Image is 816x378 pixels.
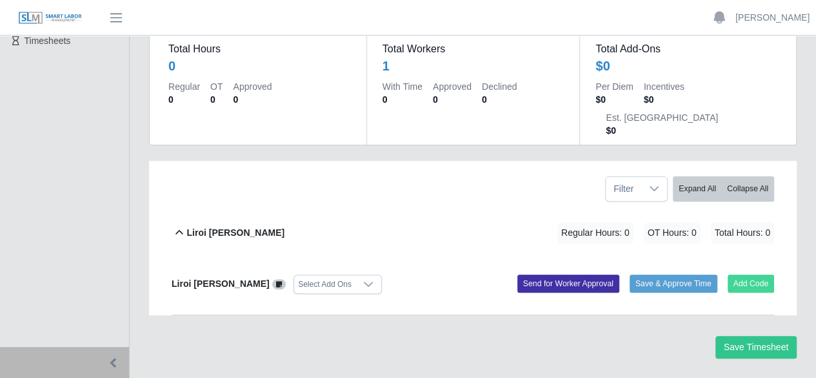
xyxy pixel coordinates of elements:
[595,93,633,106] dd: $0
[172,207,774,259] button: Liroi [PERSON_NAME] Regular Hours: 0 OT Hours: 0 Total Hours: 0
[644,80,684,93] dt: Incentives
[721,176,774,202] button: Collapse All
[172,278,270,289] b: Liroi [PERSON_NAME]
[294,275,355,293] div: Select Add Ons
[168,41,351,57] dt: Total Hours
[383,93,423,106] dd: 0
[168,93,200,106] dd: 0
[517,275,619,293] button: Send for Worker Approval
[673,176,774,202] div: bulk actions
[735,11,810,25] a: [PERSON_NAME]
[482,93,517,106] dd: 0
[272,278,286,289] a: View/Edit Notes
[168,80,200,93] dt: Regular
[383,80,423,93] dt: With Time
[595,57,610,75] div: $0
[210,93,223,106] dd: 0
[595,41,777,57] dt: Total Add-Ons
[233,93,272,106] dd: 0
[711,222,774,244] span: Total Hours: 0
[606,124,718,137] dd: $0
[186,226,284,240] b: Liroi [PERSON_NAME]
[673,176,722,202] button: Expand All
[644,222,701,244] span: OT Hours: 0
[18,11,83,25] img: SLM Logo
[557,222,633,244] span: Regular Hours: 0
[728,275,775,293] button: Add Code
[383,41,564,57] dt: Total Workers
[644,93,684,106] dd: $0
[630,275,717,293] button: Save & Approve Time
[606,177,641,201] span: Filter
[595,80,633,93] dt: Per Diem
[25,36,71,46] span: Timesheets
[482,80,517,93] dt: Declined
[715,336,797,359] button: Save Timesheet
[233,80,272,93] dt: Approved
[433,80,472,93] dt: Approved
[383,57,390,75] div: 1
[606,111,718,124] dt: Est. [GEOGRAPHIC_DATA]
[433,93,472,106] dd: 0
[210,80,223,93] dt: OT
[168,57,175,75] div: 0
